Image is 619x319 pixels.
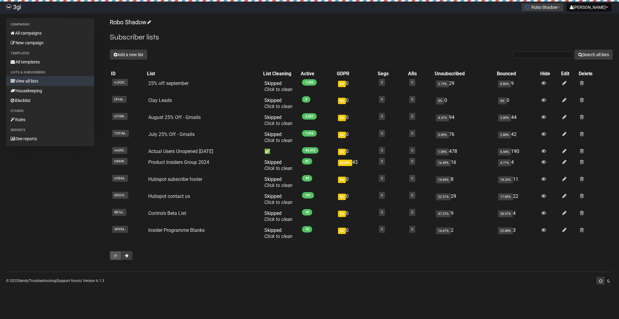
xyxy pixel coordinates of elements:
[381,131,383,135] a: 0
[436,210,451,217] span: 47.37%
[338,160,352,166] span: 53.09%
[336,174,376,191] td: 0
[336,146,376,157] td: 0
[148,176,202,182] a: Hubspot subscribe footer
[110,49,147,60] button: Add a new list
[522,3,564,12] button: Robo Shadow
[577,70,613,78] th: Delete: No sort applied, activate to apply an ascending sort
[302,158,312,165] span: 81
[378,71,401,77] div: Segs
[264,210,293,222] span: Skipped
[112,147,127,154] span: mrbf0..
[6,127,94,134] li: Reports
[496,191,539,208] td: 22
[336,70,376,78] th: GDPR: No sort applied, activate to apply an ascending sort
[411,97,413,101] a: 0
[411,80,413,84] a: 0
[112,96,127,103] span: UFrzk..
[6,115,94,124] a: Rules
[6,50,94,57] li: Templates
[6,86,94,96] a: Housekeeping
[525,5,530,9] img: favicons
[29,279,56,283] a: Troubleshooting
[6,4,12,10] img: 87e1a198e6ca117250aefd9c9b472e6a
[496,225,539,242] td: 3
[336,78,376,95] td: 0
[302,175,312,182] span: 49
[148,148,213,154] a: Actual Users Unopened [DATE]
[574,49,613,60] button: Search all lists
[338,211,346,217] span: 0%
[264,199,293,205] a: Click to clean
[498,131,511,138] span: 2.88%
[496,146,539,157] td: 190
[338,228,346,234] span: 0%
[110,19,150,26] a: Robo Shadow
[146,70,262,78] th: List: No sort applied, activate to apply an ascending sort
[112,113,128,120] span: 6Ti9W..
[110,70,146,78] th: ID: No sort applied, sorting is disabled
[567,3,611,12] button: [PERSON_NAME]
[6,38,94,48] a: New campaign
[264,159,293,171] span: Skipped
[411,148,413,152] a: 0
[338,194,346,200] span: 0%
[264,165,293,171] a: Click to clean
[561,71,576,77] div: Edit
[148,114,201,120] a: August 25% Off - Gmails
[436,148,449,155] span: 1.09%
[496,208,539,225] td: 4
[433,146,496,157] td: 478
[381,227,383,231] a: 0
[264,87,293,92] a: Click to clean
[112,209,126,216] span: 8B7xI..
[433,191,496,208] td: 29
[338,115,346,121] span: 0%
[338,177,346,183] span: 0%
[264,182,293,188] a: Click to clean
[302,209,312,215] span: 10
[148,159,209,165] a: Product Insiders Group 2024
[18,279,28,283] a: Sendy
[262,70,299,78] th: List Cleaning: No sort applied, activate to apply an ascending sort
[337,71,370,77] div: GDPR
[433,70,496,78] th: Unsubscribed: No sort applied, activate to apply an ascending sort
[433,225,496,242] td: 2
[112,226,128,233] span: 3PK94..
[436,131,449,138] span: 5.09%
[112,130,129,137] span: TUYrM..
[381,193,383,197] a: 0
[299,70,335,78] th: Active: No sort applied, activate to apply an ascending sort
[57,279,81,283] a: Support forum
[264,131,293,143] span: Skipped
[496,129,539,146] td: 42
[433,208,496,225] td: 9
[436,97,444,104] span: 0%
[436,176,451,183] span: 14.04%
[336,157,376,174] td: 43
[436,227,451,234] span: 16.67%
[112,158,128,165] span: ttKKW..
[498,210,513,217] span: 28.57%
[6,134,94,144] a: See reports
[302,226,312,232] span: 10
[302,79,317,86] span: 1,032
[302,147,319,154] span: 43,413
[112,79,128,86] span: eJ2Q9..
[336,112,376,129] td: 0
[498,159,511,166] span: 4.71%
[436,193,451,200] span: 22.31%
[498,193,513,200] span: 17.89%
[264,97,293,109] span: Skipped
[540,71,558,77] div: Hide
[6,277,104,284] p: © 2025 | | | Version 6.1.3
[148,131,195,137] a: July 25% Off - Gmails
[381,114,383,118] a: 0
[539,70,560,78] th: Hide: No sort applied, sorting is disabled
[433,112,496,129] td: 94
[381,80,383,84] a: 0
[338,149,346,155] span: 0%
[112,192,128,199] span: 892OX..
[411,176,413,180] a: 0
[496,95,539,112] td: 0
